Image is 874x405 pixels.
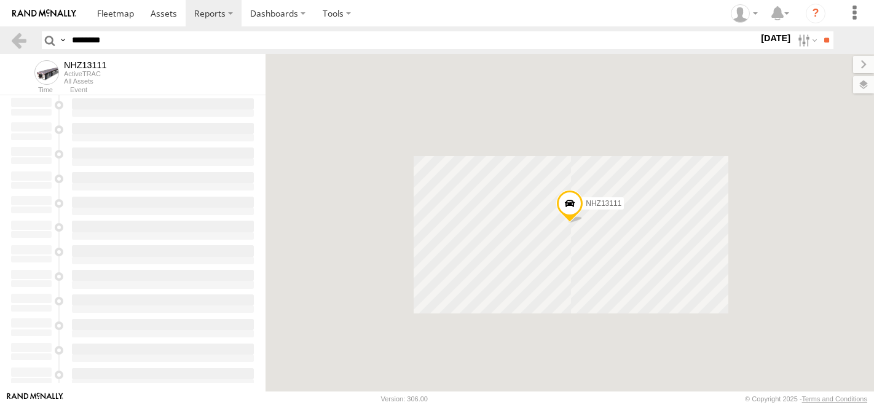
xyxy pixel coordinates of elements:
[793,31,819,49] label: Search Filter Options
[381,395,428,403] div: Version: 306.00
[10,87,53,93] div: Time
[758,31,793,45] label: [DATE]
[70,87,266,93] div: Event
[64,77,107,85] div: All Assets
[586,199,621,207] span: NHZ13111
[745,395,867,403] div: © Copyright 2025 -
[12,9,76,18] img: rand-logo.svg
[10,31,28,49] a: Back to previous Page
[726,4,762,23] div: Zulema McIntosch
[64,70,107,77] div: ActiveTRAC
[58,31,68,49] label: Search Query
[802,395,867,403] a: Terms and Conditions
[64,60,107,70] div: NHZ13111 - View Asset History
[7,393,63,405] a: Visit our Website
[806,4,825,23] i: ?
